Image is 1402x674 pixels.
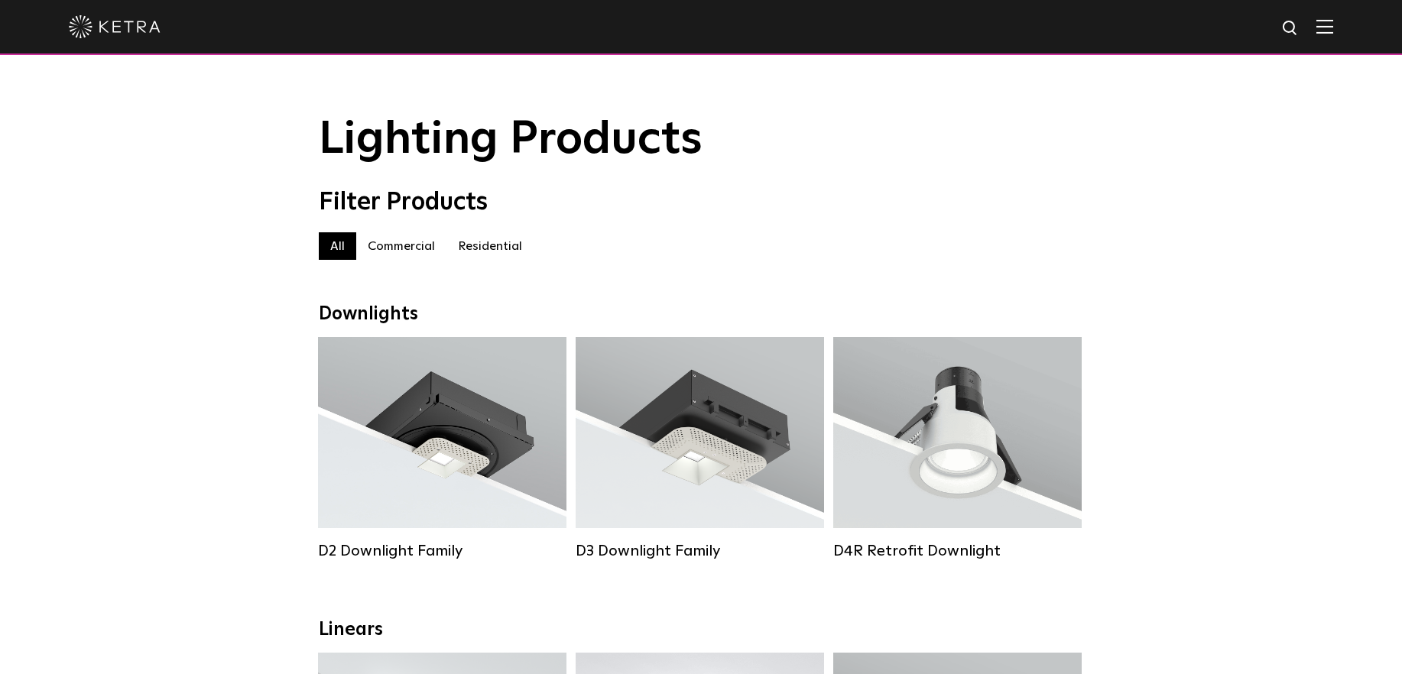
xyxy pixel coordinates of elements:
a: D2 Downlight Family Lumen Output:1200Colors:White / Black / Gloss Black / Silver / Bronze / Silve... [318,337,566,568]
div: Downlights [319,303,1083,326]
div: D2 Downlight Family [318,542,566,560]
a: D3 Downlight Family Lumen Output:700 / 900 / 1100Colors:White / Black / Silver / Bronze / Paintab... [576,337,824,568]
div: Filter Products [319,188,1083,217]
label: Commercial [356,232,446,260]
div: D4R Retrofit Downlight [833,542,1082,560]
div: D3 Downlight Family [576,542,824,560]
label: All [319,232,356,260]
img: ketra-logo-2019-white [69,15,161,38]
a: D4R Retrofit Downlight Lumen Output:800Colors:White / BlackBeam Angles:15° / 25° / 40° / 60°Watta... [833,337,1082,568]
label: Residential [446,232,534,260]
div: Linears [319,619,1083,641]
img: search icon [1281,19,1300,38]
img: Hamburger%20Nav.svg [1316,19,1333,34]
span: Lighting Products [319,117,703,163]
